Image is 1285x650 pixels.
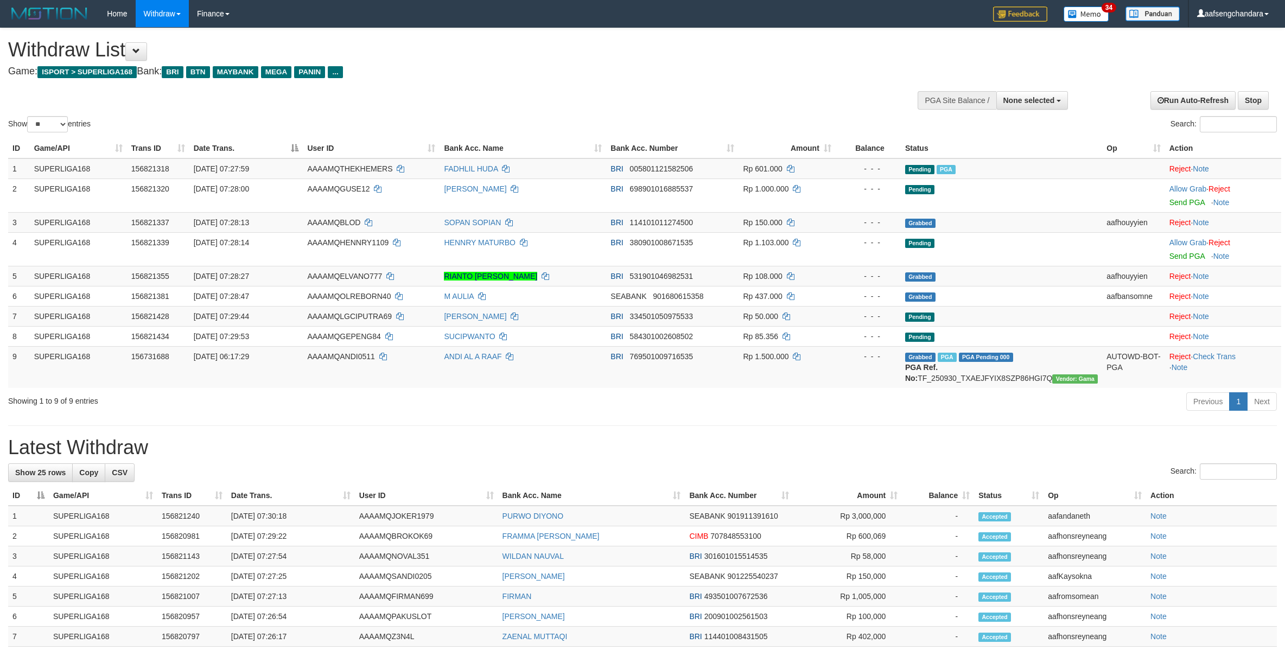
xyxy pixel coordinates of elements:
[162,66,183,78] span: BRI
[131,272,169,281] span: 156821355
[8,138,30,158] th: ID
[444,352,501,361] a: ANDI AL A RAAF
[1238,91,1269,110] a: Stop
[902,526,974,546] td: -
[227,526,355,546] td: [DATE] 07:29:22
[1044,506,1146,526] td: aafandaneth
[227,546,355,566] td: [DATE] 07:27:54
[502,592,532,601] a: FIRMAN
[127,138,189,158] th: Trans ID: activate to sort column ascending
[194,184,249,193] span: [DATE] 07:28:00
[743,164,782,173] span: Rp 601.000
[444,164,498,173] a: FADHLIL HUDA
[307,272,382,281] span: AAAAMQELVANO777
[610,312,623,321] span: BRI
[49,486,157,506] th: Game/API: activate to sort column ascending
[840,351,896,362] div: - - -
[978,512,1011,521] span: Accepted
[1169,238,1208,247] span: ·
[901,138,1102,158] th: Status
[307,238,389,247] span: AAAAMQHENNRY1109
[905,219,936,228] span: Grabbed
[1150,592,1167,601] a: Note
[1193,332,1209,341] a: Note
[1052,374,1098,384] span: Vendor URL: https://trx31.1velocity.biz
[836,138,901,158] th: Balance
[1171,463,1277,480] label: Search:
[1102,212,1165,232] td: aafhouyyien
[743,312,778,321] span: Rp 50.000
[978,613,1011,622] span: Accepted
[131,164,169,173] span: 156821318
[1044,627,1146,647] td: aafhonsreyneang
[905,353,936,362] span: Grabbed
[704,552,768,560] span: Copy 301601015514535 to clipboard
[131,312,169,321] span: 156821428
[743,292,782,301] span: Rp 437.000
[629,312,693,321] span: Copy 334501050975533 to clipboard
[355,607,498,627] td: AAAAMQPAKUSLOT
[8,546,49,566] td: 3
[1165,346,1281,388] td: · ·
[902,587,974,607] td: -
[328,66,342,78] span: ...
[307,164,392,173] span: AAAAMQTHEKHEMERS
[1150,532,1167,540] a: Note
[8,116,91,132] label: Show entries
[27,116,68,132] select: Showentries
[157,627,227,647] td: 156820797
[1165,138,1281,158] th: Action
[629,332,693,341] span: Copy 584301002608502 to clipboard
[444,218,501,227] a: SOPAN SOPIAN
[8,391,527,406] div: Showing 1 to 9 of 9 entries
[993,7,1047,22] img: Feedback.jpg
[30,266,127,286] td: SUPERLIGA168
[8,486,49,506] th: ID: activate to sort column descending
[440,138,606,158] th: Bank Acc. Name: activate to sort column ascending
[1200,463,1277,480] input: Search:
[1193,352,1236,361] a: Check Trans
[303,138,440,158] th: User ID: activate to sort column ascending
[194,272,249,281] span: [DATE] 07:28:27
[978,572,1011,582] span: Accepted
[685,486,793,506] th: Bank Acc. Number: activate to sort column ascending
[743,272,782,281] span: Rp 108.000
[498,486,685,506] th: Bank Acc. Name: activate to sort column ascending
[131,218,169,227] span: 156821337
[1193,218,1209,227] a: Note
[793,546,902,566] td: Rp 58,000
[905,272,936,282] span: Grabbed
[1169,292,1191,301] a: Reject
[610,238,623,247] span: BRI
[743,218,782,227] span: Rp 150.000
[1169,272,1191,281] a: Reject
[194,332,249,341] span: [DATE] 07:29:53
[629,272,693,281] span: Copy 531901046982531 to clipboard
[355,506,498,526] td: AAAAMQJOKER1979
[355,546,498,566] td: AAAAMQNOVAL351
[1044,526,1146,546] td: aafhonsreyneang
[307,218,360,227] span: AAAAMQBLOD
[610,352,623,361] span: BRI
[112,468,128,477] span: CSV
[704,632,768,641] span: Copy 114401008431505 to clipboard
[1003,96,1055,105] span: None selected
[739,138,835,158] th: Amount: activate to sort column ascending
[902,627,974,647] td: -
[902,607,974,627] td: -
[8,326,30,346] td: 8
[743,184,788,193] span: Rp 1.000.000
[8,346,30,388] td: 9
[444,238,515,247] a: HENNRY MATURBO
[1102,3,1116,12] span: 34
[502,612,565,621] a: [PERSON_NAME]
[227,486,355,506] th: Date Trans.: activate to sort column ascending
[502,572,565,581] a: [PERSON_NAME]
[502,632,568,641] a: ZAENAL MUTTAQI
[840,237,896,248] div: - - -
[227,506,355,526] td: [DATE] 07:30:18
[1102,138,1165,158] th: Op: activate to sort column ascending
[227,627,355,647] td: [DATE] 07:26:17
[157,566,227,587] td: 156821202
[1213,252,1230,260] a: Note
